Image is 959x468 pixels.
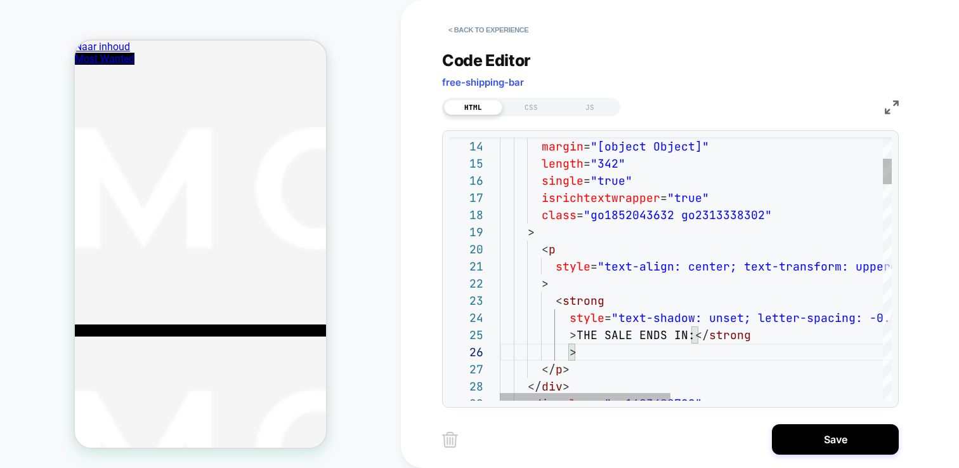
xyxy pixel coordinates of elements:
span: strong [709,328,751,342]
span: "true" [590,173,632,188]
div: 17 [449,189,483,206]
span: </ [528,379,542,394]
span: > [563,379,570,394]
span: = [604,311,611,325]
span: </ [695,328,709,342]
span: > [570,345,577,359]
div: 18 [449,206,483,224]
div: 14 [449,138,483,155]
span: length [542,156,584,171]
img: delete [442,432,458,448]
span: = [584,139,590,154]
span: div [542,379,563,394]
span: "text-align: center; text-transform: uppercase; li [597,259,946,274]
span: = [584,173,590,188]
div: 19 [449,224,483,241]
span: "[object Object]" [590,139,709,154]
span: "go1852043632 go2313338302" [584,208,772,222]
div: 23 [449,292,483,309]
button: < Back to experience [442,20,535,40]
span: = [577,208,584,222]
span: > [542,276,549,291]
div: 24 [449,309,483,326]
div: 27 [449,361,483,378]
div: 20 [449,241,483,258]
span: strong [563,293,604,308]
span: style [570,311,604,325]
span: free-shipping-bar [442,76,524,88]
div: 25 [449,326,483,344]
span: = [590,259,597,274]
span: THE SALE ENDS IN: [577,328,695,342]
div: 21 [449,258,483,275]
div: 16 [449,172,483,189]
div: JS [561,100,619,115]
span: < [556,293,563,308]
span: < [542,242,549,257]
span: Code Editor [442,51,531,70]
span: > [570,328,577,342]
span: > [563,362,570,377]
span: "true" [667,191,709,205]
img: fullscreen [885,100,899,114]
span: = [584,156,590,171]
div: 28 [449,378,483,395]
div: HTML [444,100,502,115]
span: style [556,259,590,274]
span: single [542,173,584,188]
span: isrichtextwrapper [542,191,660,205]
span: p [549,242,556,257]
div: 29 [449,395,483,412]
span: > [528,225,535,239]
div: 15 [449,155,483,172]
span: "342" [590,156,625,171]
div: 22 [449,275,483,292]
div: 26 [449,344,483,361]
span: class [542,208,577,222]
span: p [556,362,563,377]
div: CSS [502,100,561,115]
span: </ [542,362,556,377]
span: margin [542,139,584,154]
button: Save [772,424,899,455]
span: = [660,191,667,205]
